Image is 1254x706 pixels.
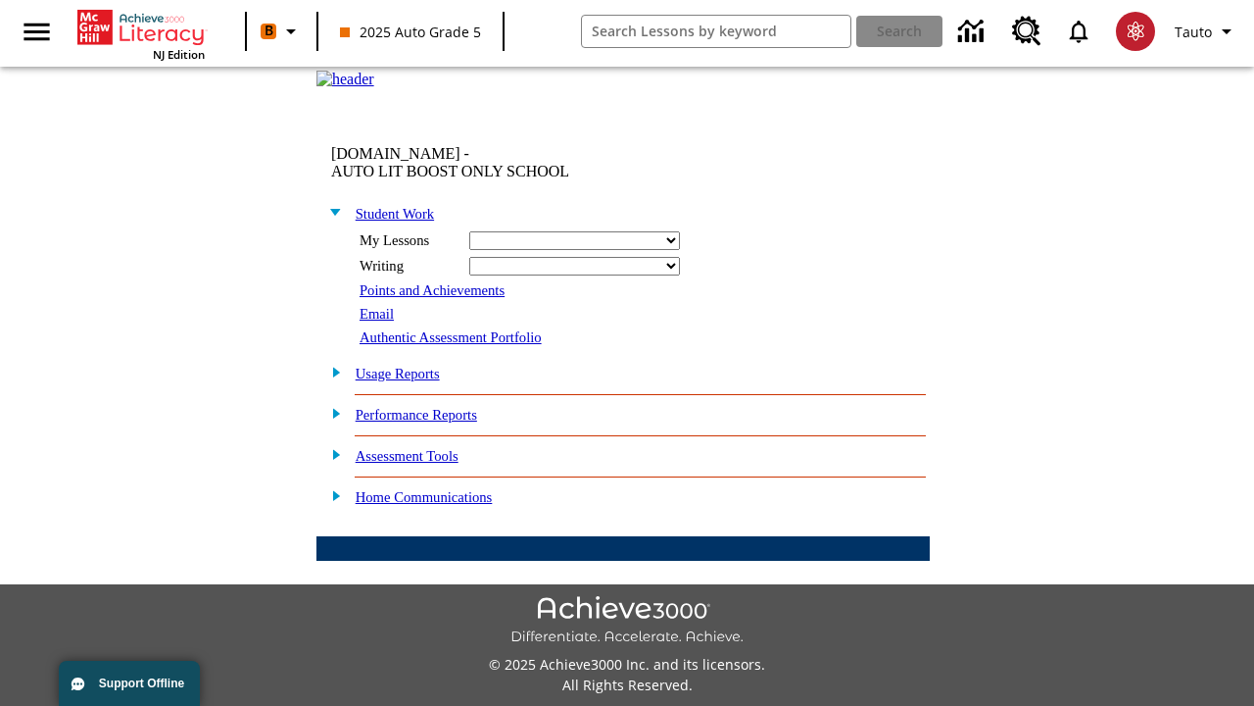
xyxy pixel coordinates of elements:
img: plus.gif [321,486,342,504]
img: Achieve3000 Differentiate Accelerate Achieve [510,596,744,646]
button: Boost Class color is orange. Change class color [253,14,311,49]
span: NJ Edition [153,47,205,62]
span: Support Offline [99,677,184,690]
button: Support Offline [59,661,200,706]
nobr: AUTO LIT BOOST ONLY SCHOOL [331,163,569,179]
img: avatar image [1116,12,1155,51]
a: Notifications [1053,6,1104,57]
a: Resource Center, Will open in new tab [1000,5,1053,58]
span: 2025 Auto Grade 5 [340,22,481,42]
a: Student Work [356,206,434,222]
div: Writing [360,258,458,275]
img: plus.gif [321,363,342,380]
a: Email [360,306,394,322]
div: My Lessons [360,232,458,249]
td: [DOMAIN_NAME] - [331,145,692,180]
img: plus.gif [321,445,342,463]
a: Data Center [946,5,1000,59]
span: B [265,19,273,43]
a: Authentic Assessment Portfolio [360,329,542,345]
button: Open side menu [8,3,66,61]
a: Performance Reports [356,407,477,423]
input: search field [582,16,851,47]
img: plus.gif [321,404,342,422]
span: Tauto [1175,22,1212,42]
a: Assessment Tools [356,448,458,464]
button: Select a new avatar [1104,6,1167,57]
a: Home Communications [356,489,493,505]
button: Profile/Settings [1167,14,1246,49]
img: header [316,71,374,88]
div: Home [77,6,205,62]
img: minus.gif [321,203,342,221]
a: Usage Reports [356,366,440,381]
a: Points and Achievements [360,282,505,298]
